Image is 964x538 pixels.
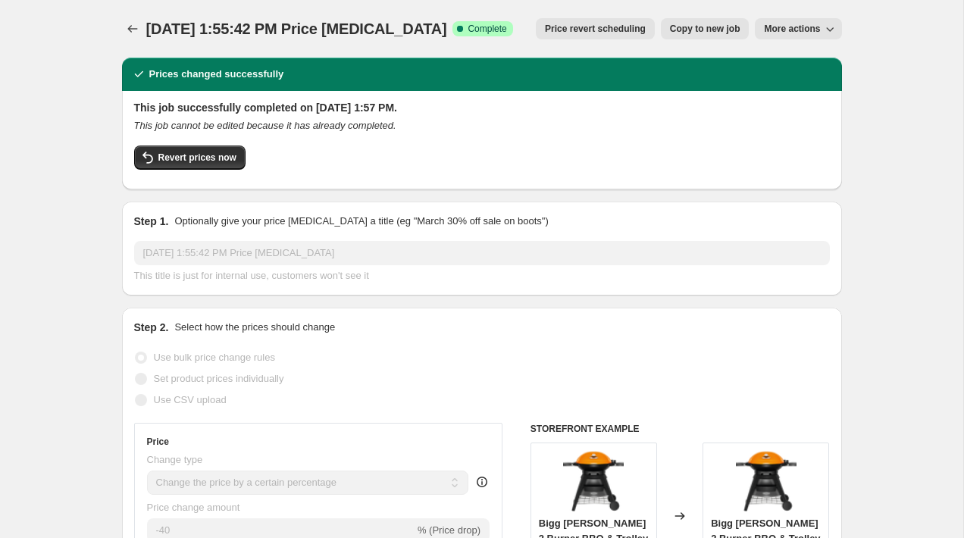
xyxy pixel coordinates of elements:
h3: Price [147,436,169,448]
span: Use CSV upload [154,394,227,405]
span: Change type [147,454,203,465]
span: Set product prices individually [154,373,284,384]
p: Optionally give your price [MEDICAL_DATA] a title (eg "March 30% off sale on boots") [174,214,548,229]
h2: Prices changed successfully [149,67,284,82]
h2: Step 2. [134,320,169,335]
span: [DATE] 1:55:42 PM Price [MEDICAL_DATA] [146,20,447,37]
span: More actions [764,23,820,35]
button: Revert prices now [134,145,246,170]
i: This job cannot be edited because it has already completed. [134,120,396,131]
input: 30% off holiday sale [134,241,830,265]
span: % (Price drop) [418,524,480,536]
button: Copy to new job [661,18,750,39]
button: More actions [755,18,841,39]
span: Use bulk price change rules [154,352,275,363]
img: Amber_Bugg_-_Website_Image-01_80x.png [563,451,624,511]
span: Copy to new job [670,23,740,35]
p: Select how the prices should change [174,320,335,335]
img: Amber_Bugg_-_Website_Image-01_80x.png [736,451,797,511]
span: Complete [468,23,506,35]
span: Price change amount [147,502,240,513]
h2: Step 1. [134,214,169,229]
span: This title is just for internal use, customers won't see it [134,270,369,281]
span: Revert prices now [158,152,236,164]
button: Price revert scheduling [536,18,655,39]
h6: STOREFRONT EXAMPLE [531,423,830,435]
button: Price change jobs [122,18,143,39]
span: Price revert scheduling [545,23,646,35]
div: help [474,474,490,490]
h2: This job successfully completed on [DATE] 1:57 PM. [134,100,830,115]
